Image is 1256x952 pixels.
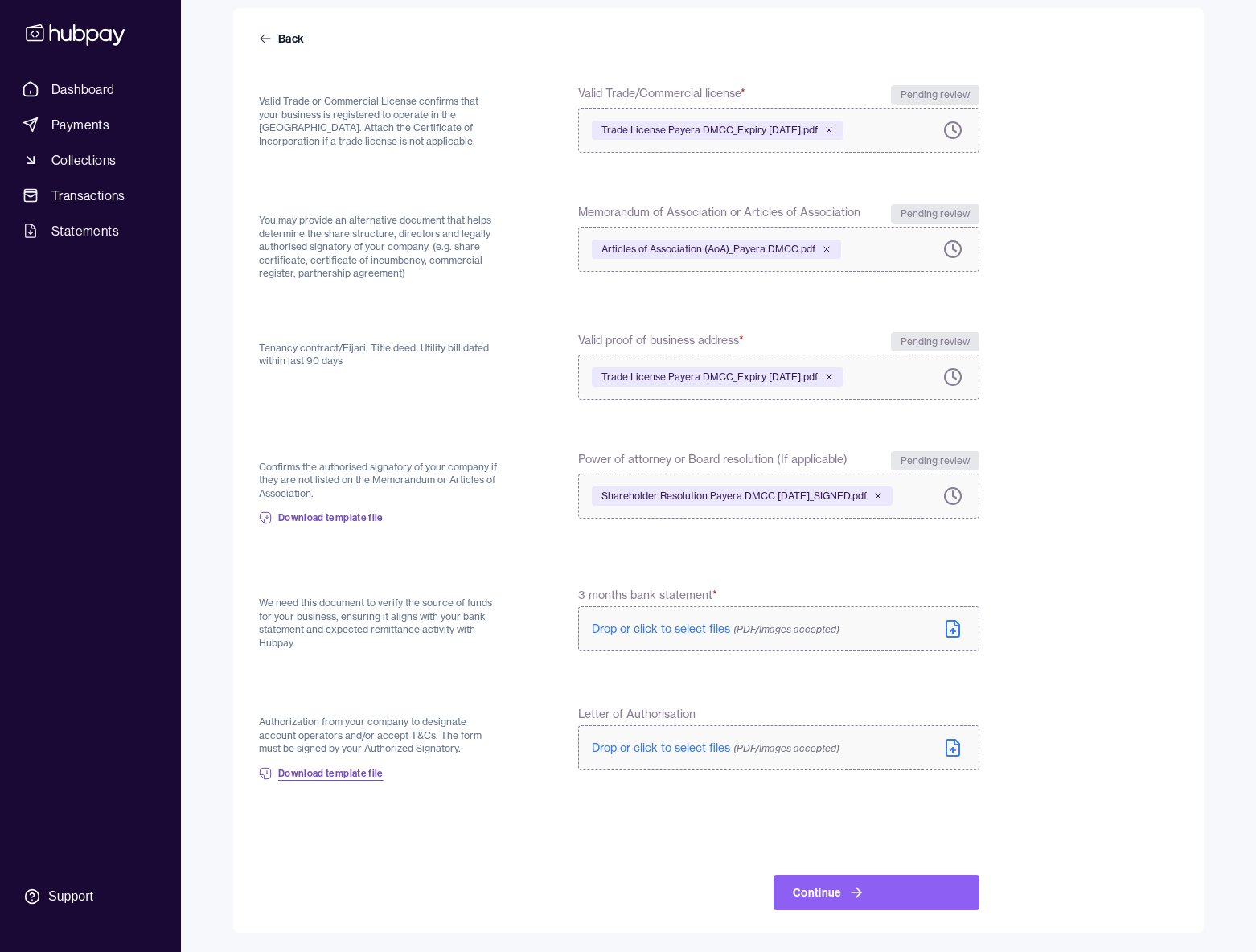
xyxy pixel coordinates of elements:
[51,186,125,205] span: Transactions
[48,888,93,905] div: Support
[578,85,745,105] span: Valid Trade/Commercial license
[578,706,696,722] span: Letter of Authorisation
[259,342,501,368] p: Tenancy contract/Eijari, Title deed, Utility bill dated within last 90 days
[733,623,839,635] span: (PDF/Images accepted)
[578,451,848,470] span: Power of attorney or Board resolution (If applicable)
[891,451,979,470] div: Pending review
[891,85,979,105] div: Pending review
[259,461,501,501] p: Confirms the authorised signatory of your company if they are not listed on the Memorandum or Art...
[16,110,165,139] a: Payments
[592,622,839,636] span: Drop or click to select files
[601,371,818,384] span: Trade License Payera DMCC_Expiry [DATE].pdf
[51,80,115,99] span: Dashboard
[259,95,501,148] p: Valid Trade or Commercial License confirms that your business is registered to operate in the [GE...
[278,767,384,780] span: Download template file
[51,115,109,134] span: Payments
[733,742,839,754] span: (PDF/Images accepted)
[259,214,501,281] p: You may provide an alternative document that helps determine the share structure, directors and l...
[16,146,165,174] a: Collections
[259,716,501,756] p: Authorization from your company to designate account operators and/or accept T&Cs. The form must ...
[578,587,717,603] span: 3 months bank statement
[592,741,839,755] span: Drop or click to select files
[601,124,818,137] span: Trade License Payera DMCC_Expiry [DATE].pdf
[51,221,119,240] span: Statements
[16,75,165,104] a: Dashboard
[259,597,501,650] p: We need this document to verify the source of funds for your business, ensuring it aligns with yo...
[16,880,165,913] a: Support
[278,511,384,524] span: Download template file
[259,756,384,791] a: Download template file
[601,490,867,503] span: Shareholder Resolution Payera DMCC [DATE]_SIGNED.pdf
[891,204,979,224] div: Pending review
[259,31,307,47] a: Back
[578,204,860,224] span: Memorandum of Association or Articles of Association
[16,216,165,245] a: Statements
[774,875,979,910] button: Continue
[578,332,744,351] span: Valid proof of business address
[51,150,116,170] span: Collections
[16,181,165,210] a: Transactions
[891,332,979,351] div: Pending review
[259,500,384,535] a: Download template file
[601,243,815,256] span: Articles of Association (AoA)_Payera DMCC.pdf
